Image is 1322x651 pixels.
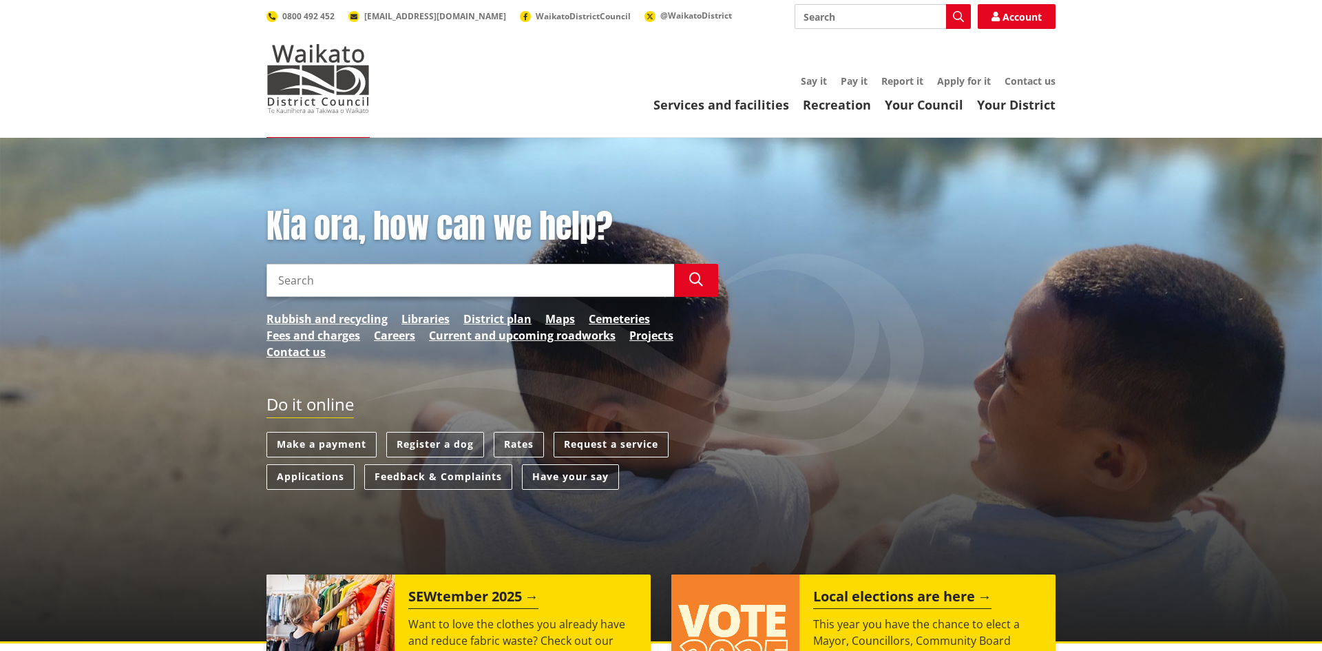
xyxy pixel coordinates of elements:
span: 0800 492 452 [282,10,335,22]
a: Register a dog [386,432,484,457]
a: Contact us [1005,74,1056,87]
input: Search input [266,264,674,297]
a: Rubbish and recycling [266,311,388,327]
a: Report it [881,74,923,87]
a: 0800 492 452 [266,10,335,22]
h2: Do it online [266,395,354,419]
a: Maps [545,311,575,327]
img: Waikato District Council - Te Kaunihera aa Takiwaa o Waikato [266,44,370,113]
a: Services and facilities [653,96,789,113]
a: Recreation [803,96,871,113]
a: Apply for it [937,74,991,87]
h2: Local elections are here [813,588,992,609]
a: Projects [629,327,673,344]
input: Search input [795,4,971,29]
a: Rates [494,432,544,457]
a: Libraries [401,311,450,327]
a: [EMAIL_ADDRESS][DOMAIN_NAME] [348,10,506,22]
a: WaikatoDistrictCouncil [520,10,631,22]
a: Fees and charges [266,327,360,344]
a: Cemeteries [589,311,650,327]
a: Feedback & Complaints [364,464,512,490]
a: Your Council [885,96,963,113]
a: Account [978,4,1056,29]
a: Contact us [266,344,326,360]
span: @WaikatoDistrict [660,10,732,21]
h2: SEWtember 2025 [408,588,538,609]
a: Have your say [522,464,619,490]
a: Make a payment [266,432,377,457]
a: Request a service [554,432,669,457]
a: Say it [801,74,827,87]
h1: Kia ora, how can we help? [266,207,718,247]
a: Pay it [841,74,868,87]
a: @WaikatoDistrict [644,10,732,21]
a: Your District [977,96,1056,113]
a: District plan [463,311,532,327]
span: WaikatoDistrictCouncil [536,10,631,22]
a: Applications [266,464,355,490]
a: Current and upcoming roadworks [429,327,616,344]
span: [EMAIL_ADDRESS][DOMAIN_NAME] [364,10,506,22]
a: Careers [374,327,415,344]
